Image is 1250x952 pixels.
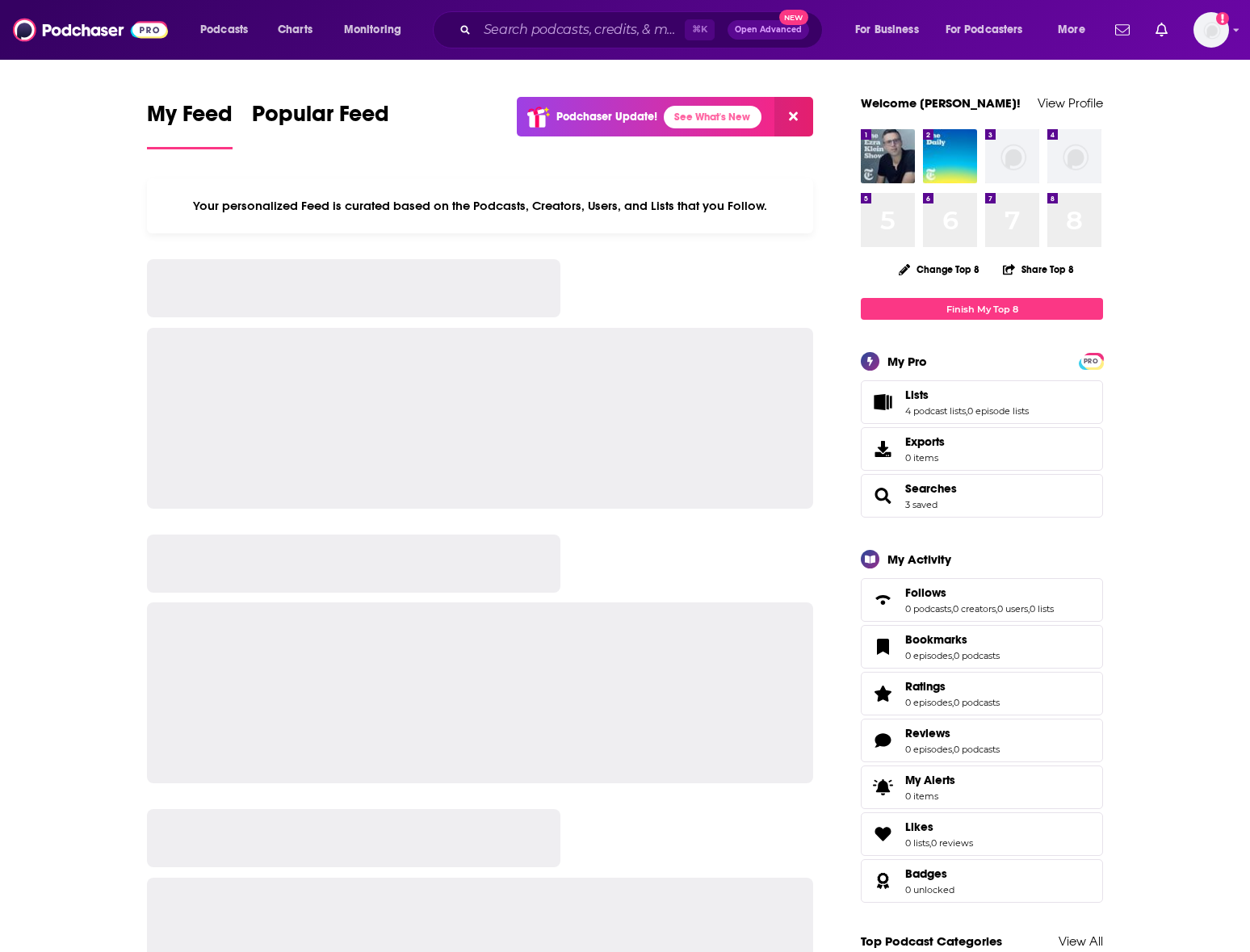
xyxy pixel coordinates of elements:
[861,578,1103,622] span: Follows
[866,729,899,752] a: Reviews
[905,632,967,647] span: Bookmarks
[952,697,954,708] span: ,
[905,773,955,787] span: My Alerts
[996,603,997,614] span: ,
[905,603,951,614] a: 0 podcasts
[861,129,915,183] img: The Ezra Klein Show
[954,697,1000,708] a: 0 podcasts
[905,820,973,834] a: Likes
[147,100,233,137] span: My Feed
[905,452,945,463] span: 0 items
[861,474,1103,518] span: Searches
[905,434,945,449] span: Exports
[905,388,929,402] span: Lists
[905,744,952,755] a: 0 episodes
[1081,355,1101,367] span: PRO
[861,298,1103,320] a: Finish My Top 8
[1081,354,1101,367] a: PRO
[1193,12,1229,48] img: User Profile
[861,427,1103,471] a: Exports
[951,603,953,614] span: ,
[905,866,947,881] span: Badges
[935,17,1047,43] button: open menu
[344,19,401,41] span: Monitoring
[861,625,1103,669] span: Bookmarks
[866,870,899,892] a: Badges
[905,820,933,834] span: Likes
[861,719,1103,762] span: Reviews
[556,110,657,124] p: Podchaser Update!
[905,837,929,849] a: 0 lists
[252,100,389,149] a: Popular Feed
[1193,12,1229,48] button: Show profile menu
[861,765,1103,809] a: My Alerts
[866,682,899,705] a: Ratings
[905,585,946,600] span: Follows
[1047,129,1101,183] img: missing-image.png
[866,635,899,658] a: Bookmarks
[905,679,1000,694] a: Ratings
[855,19,919,41] span: For Business
[905,726,1000,740] a: Reviews
[866,438,899,460] span: Exports
[333,17,422,43] button: open menu
[1193,12,1229,48] span: Logged in as LaurenSWPR
[952,650,954,661] span: ,
[966,405,967,417] span: ,
[954,650,1000,661] a: 0 podcasts
[1002,254,1075,285] button: Share Top 8
[685,19,715,40] span: ⌘ K
[1058,19,1085,41] span: More
[252,100,389,137] span: Popular Feed
[952,744,954,755] span: ,
[905,499,937,510] a: 3 saved
[905,388,1029,402] a: Lists
[905,405,966,417] a: 4 podcast lists
[664,106,761,128] a: See What's New
[1038,95,1103,111] a: View Profile
[13,15,168,45] img: Podchaser - Follow, Share and Rate Podcasts
[887,354,927,369] div: My Pro
[1059,933,1103,949] a: View All
[905,632,1000,647] a: Bookmarks
[905,884,954,895] a: 0 unlocked
[967,405,1029,417] a: 0 episode lists
[861,859,1103,903] span: Badges
[448,11,838,48] div: Search podcasts, credits, & more...
[954,744,1000,755] a: 0 podcasts
[946,19,1023,41] span: For Podcasters
[1216,12,1229,25] svg: Add a profile image
[1028,603,1030,614] span: ,
[844,17,939,43] button: open menu
[931,837,973,849] a: 0 reviews
[779,10,808,25] span: New
[985,129,1039,183] img: missing-image.png
[477,17,685,43] input: Search podcasts, credits, & more...
[923,129,977,183] img: The Daily
[1109,16,1136,44] a: Show notifications dropdown
[997,603,1028,614] a: 0 users
[861,812,1103,856] span: Likes
[147,100,233,149] a: My Feed
[887,551,951,567] div: My Activity
[905,679,946,694] span: Ratings
[866,823,899,845] a: Likes
[861,380,1103,424] span: Lists
[866,776,899,799] span: My Alerts
[866,391,899,413] a: Lists
[905,481,957,496] a: Searches
[905,866,954,881] a: Badges
[905,726,950,740] span: Reviews
[1030,603,1054,614] a: 0 lists
[905,697,952,708] a: 0 episodes
[866,589,899,611] a: Follows
[929,837,931,849] span: ,
[905,791,955,802] span: 0 items
[905,585,1054,600] a: Follows
[866,484,899,507] a: Searches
